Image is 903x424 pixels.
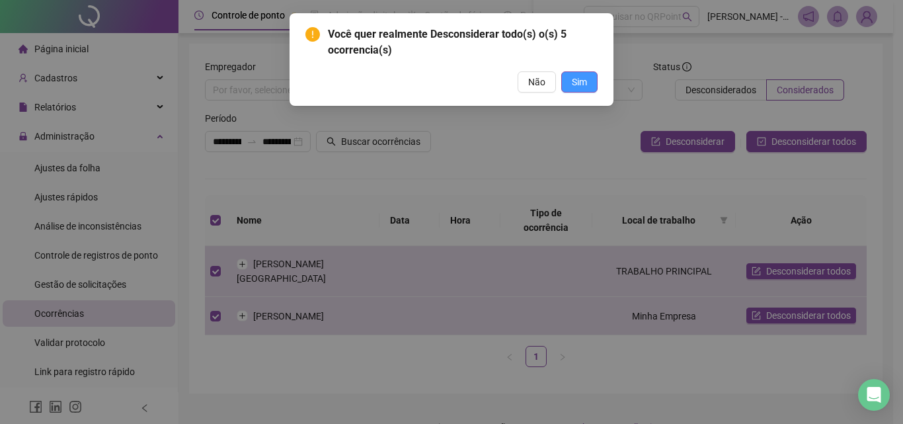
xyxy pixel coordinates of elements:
[528,75,545,89] span: Não
[858,379,890,411] div: Open Intercom Messenger
[518,71,556,93] button: Não
[328,26,598,58] span: Você quer realmente Desconsiderar todo(s) o(s) 5 ocorrencia(s)
[572,75,587,89] span: Sim
[561,71,598,93] button: Sim
[305,27,320,42] span: exclamation-circle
